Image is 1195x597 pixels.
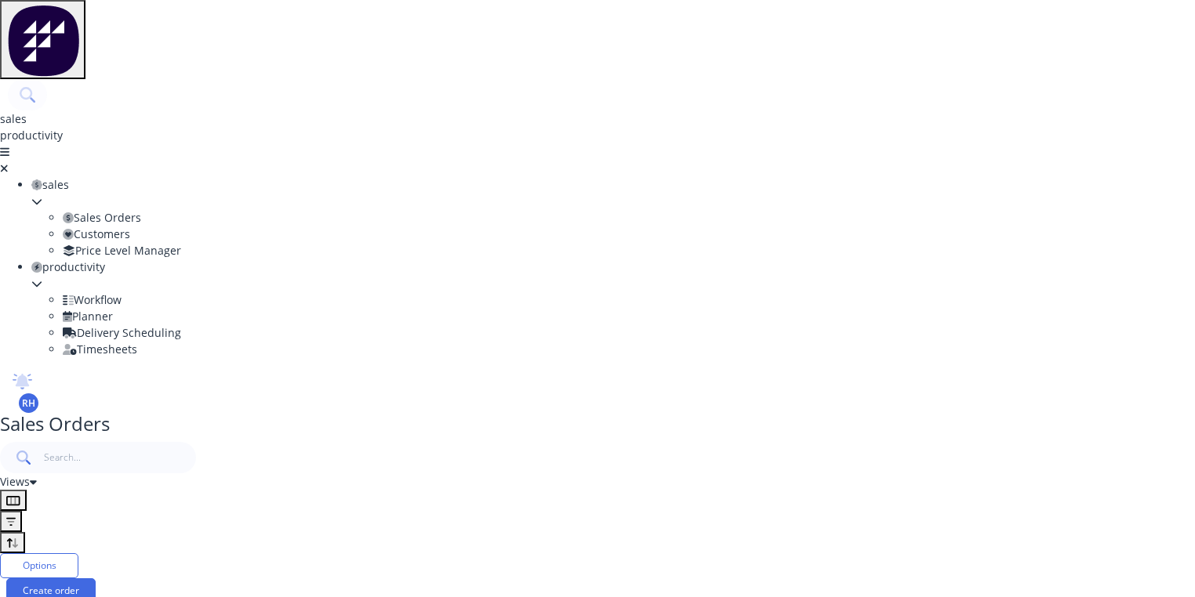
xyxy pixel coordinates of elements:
[6,2,79,77] img: Factory
[31,259,1195,275] div: productivity
[31,176,1195,193] div: sales
[63,242,1195,259] div: Price Level Manager
[63,226,1195,242] div: Customers
[44,442,197,473] input: Search...
[63,308,1195,324] div: Planner
[63,324,1195,341] div: Delivery Scheduling
[22,396,35,411] span: RH
[63,291,1195,308] div: Workflow
[63,209,1195,226] div: Sales Orders
[63,341,1195,357] div: Timesheets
